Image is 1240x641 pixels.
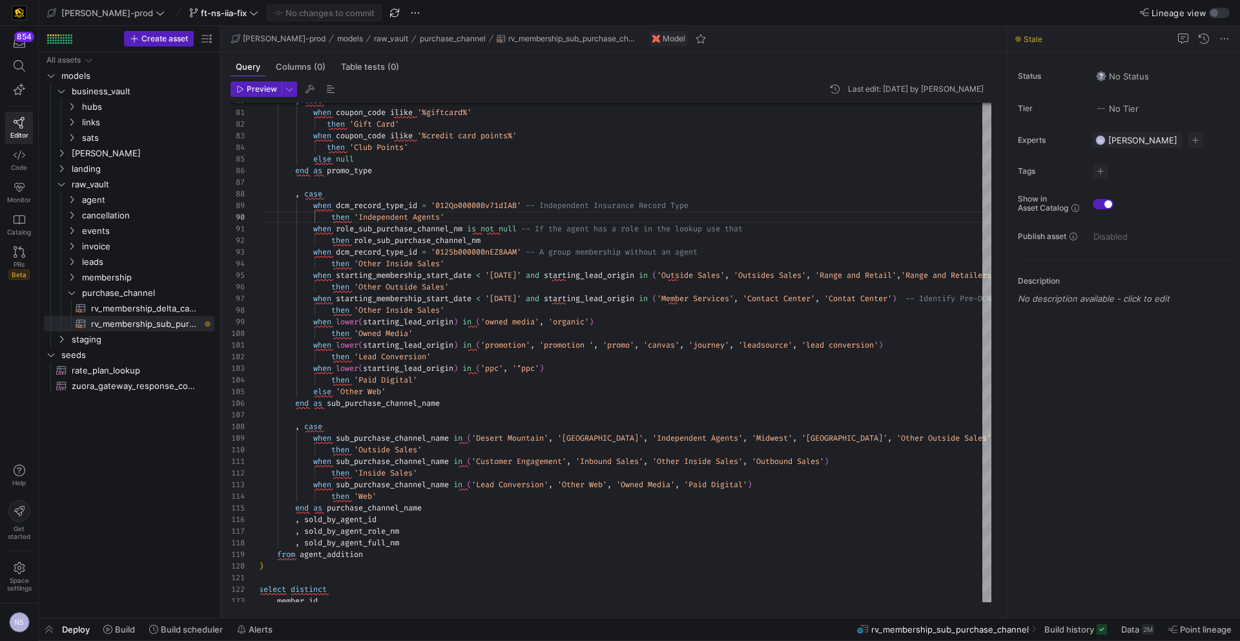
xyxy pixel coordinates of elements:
div: 103 [231,363,245,374]
span: (0) [314,63,325,71]
button: Build [98,618,141,640]
span: Tags [1018,167,1082,176]
button: No tierNo Tier [1093,100,1142,117]
img: No status [1096,71,1106,81]
button: Getstarted [5,495,33,545]
div: Press SPACE to select this row. [44,347,214,363]
span: when [313,340,331,350]
img: https://storage.googleapis.com/y42-prod-data-exchange/images/uAsz27BndGEK0hZWDFeOjoxA7jCwgK9jE472... [13,6,26,19]
button: [PERSON_NAME]-prod [228,31,329,47]
span: 'Member Services' [657,293,734,304]
div: Press SPACE to select this row. [44,254,214,269]
span: ft-ns-iia-fix [201,8,247,18]
span: ( [358,363,363,373]
button: Data2M [1115,618,1160,640]
div: Press SPACE to select this row. [44,52,214,68]
span: Get started [8,525,30,540]
span: purchase_channel [82,286,212,300]
span: staging [72,332,212,347]
span: , [792,340,797,350]
span: then [331,235,349,246]
span: starting_lead_origin [544,293,634,304]
span: , [295,421,300,432]
span: and [526,270,539,280]
div: 102 [231,351,245,363]
div: 89 [231,200,245,211]
span: starting_membership_start_date [336,293,471,304]
div: NS [1095,135,1106,145]
span: then [331,212,349,222]
span: Build [115,624,135,635]
span: coupon_code [336,131,386,141]
span: when [313,107,331,118]
img: No tier [1096,103,1106,114]
span: Query [236,63,260,71]
span: 'Other Web' [336,386,386,397]
a: PRsBeta [5,241,33,285]
span: 'Paid Digital' [354,375,417,385]
span: 'promo' [603,340,634,350]
span: , [679,340,684,350]
span: ) [589,317,594,327]
span: case [304,421,322,432]
span: ( [476,317,480,327]
div: Press SPACE to select this row. [44,207,214,223]
span: models [61,68,212,83]
span: ) [539,363,544,373]
span: then [331,328,349,339]
div: Press SPACE to select this row. [44,130,214,145]
span: , [734,293,738,304]
span: starting_lead_origin [363,340,453,350]
button: models [334,31,366,47]
span: [PERSON_NAME]-prod [243,34,325,43]
span: when [313,247,331,257]
span: Build scheduler [161,624,223,635]
span: events [82,224,212,238]
span: coupon_code [336,107,386,118]
button: Create asset [124,31,194,47]
span: in [462,317,471,327]
span: -- If the agent has a role in the lookup use that [521,224,743,234]
span: Data [1121,624,1139,635]
span: Tier [1018,104,1082,113]
span: ( [358,317,363,327]
a: Spacesettings [5,556,33,598]
p: No description available - click to edit [1018,293,1235,304]
span: 'promotion' [480,340,530,350]
button: Alerts [231,618,278,640]
div: 87 [231,176,245,188]
span: 'Independent Agents' [354,212,444,222]
span: lower [336,317,358,327]
span: in [453,433,462,443]
span: starting_lead_origin [544,270,634,280]
span: 'Independent Agents' [652,433,743,443]
span: No Status [1096,71,1149,81]
span: when [313,317,331,327]
div: 100 [231,328,245,339]
span: Alerts [249,624,273,635]
span: in [462,363,471,373]
div: Press SPACE to select this row. [44,300,214,316]
span: membership [82,270,212,285]
span: Create asset [141,34,188,43]
span: raw_vault [374,34,408,43]
span: sats [82,131,212,145]
span: ) [453,363,458,373]
span: No Tier [1096,103,1139,114]
span: as [313,165,322,176]
button: purchase_channel [417,31,489,47]
span: , [815,293,820,304]
span: Columns [276,63,325,71]
span: then [331,305,349,315]
span: Editor [10,131,28,139]
p: Description [1018,277,1235,286]
div: 109 [231,432,245,444]
span: raw_vault [72,177,212,192]
div: Press SPACE to select this row. [44,363,214,378]
div: 91 [231,223,245,235]
div: 101 [231,339,245,351]
span: when [313,433,331,443]
div: 108 [231,421,245,432]
span: ) [878,340,883,350]
span: 'Club Points' [349,142,408,152]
